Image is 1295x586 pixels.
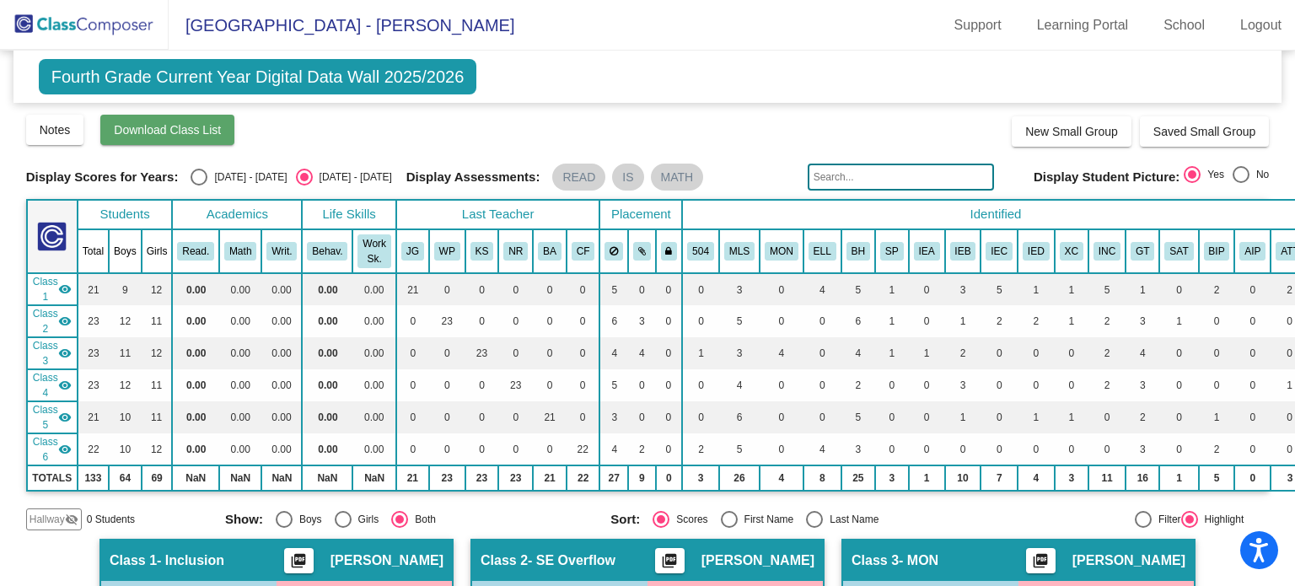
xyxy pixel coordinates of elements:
td: 0 [1018,337,1055,369]
td: 0 [803,401,841,433]
th: IEP - D [1018,229,1055,273]
td: 3 [719,273,760,305]
td: 0 [682,369,719,401]
th: IEP - C [981,229,1018,273]
td: 2 [1018,305,1055,337]
td: 0 [760,305,803,337]
td: 0 [1234,305,1271,337]
td: 0 [760,369,803,401]
td: 3 [1126,369,1159,401]
td: 0 [1018,369,1055,401]
td: 0.00 [352,305,395,337]
mat-chip: READ [552,164,605,191]
td: 3 [628,305,656,337]
td: 0 [567,305,600,337]
td: 0.00 [172,433,219,465]
td: 0 [628,401,656,433]
th: IEP - A [909,229,945,273]
td: 0.00 [219,401,261,433]
td: 0.00 [352,433,395,465]
td: 0.00 [352,273,395,305]
td: 0.00 [302,305,352,337]
button: ELL [809,242,836,261]
td: Bernadette Armstead - No Class Name [27,401,78,433]
td: 3 [719,337,760,369]
td: 2 [945,337,981,369]
button: IEC [986,242,1013,261]
td: 0 [465,305,499,337]
td: William Pichette - SE Overflow [27,305,78,337]
button: 504 [687,242,714,261]
td: 1 [875,273,909,305]
span: Saved Small Group [1153,125,1255,138]
td: Corina Fraire - EL [27,433,78,465]
th: SAT [1159,229,1198,273]
mat-radio-group: Select an option [1184,166,1269,188]
td: 0.00 [172,305,219,337]
td: 0 [396,337,429,369]
button: KS [470,242,494,261]
mat-icon: picture_as_pdf [288,552,309,576]
td: 0 [1199,305,1235,337]
td: 0.00 [302,401,352,433]
button: Print Students Details [655,548,685,573]
td: 0 [1234,337,1271,369]
td: 0 [533,369,567,401]
button: SP [880,242,904,261]
td: 0 [429,337,465,369]
td: 0.00 [261,305,302,337]
td: 0.00 [219,433,261,465]
button: Download Class List [100,115,234,145]
mat-icon: visibility [58,379,72,392]
th: Keep with teacher [656,229,683,273]
th: Total [78,229,109,273]
td: 0 [803,369,841,401]
td: 5 [599,369,628,401]
td: 0 [498,305,533,337]
td: 0 [1234,369,1271,401]
td: 0 [498,273,533,305]
td: 0 [1055,337,1088,369]
th: Corina Fraire [567,229,600,273]
td: 0.00 [261,401,302,433]
mat-icon: visibility [58,282,72,296]
a: Learning Portal [1024,12,1142,39]
td: 22 [78,433,109,465]
td: 0.00 [172,369,219,401]
td: 0 [429,401,465,433]
button: XC [1060,242,1083,261]
button: WP [434,242,460,261]
td: 0 [1055,369,1088,401]
td: 1 [875,305,909,337]
td: 0.00 [261,337,302,369]
td: 0.00 [261,433,302,465]
td: 0.00 [219,305,261,337]
mat-icon: visibility [58,411,72,424]
td: 0.00 [352,401,395,433]
td: 4 [760,337,803,369]
button: Work Sk. [357,234,390,268]
td: 0 [656,273,683,305]
td: 1 [1055,401,1088,433]
td: 0.00 [352,369,395,401]
mat-icon: picture_as_pdf [1030,552,1051,576]
td: Jill Glauvitz - Inclusion [27,273,78,305]
td: 0 [981,337,1018,369]
td: 0 [533,433,567,465]
td: 0 [1159,337,1198,369]
th: Keep with students [628,229,656,273]
td: 0 [498,337,533,369]
td: 23 [78,305,109,337]
td: 0 [628,369,656,401]
td: 4 [841,337,875,369]
td: 23 [78,337,109,369]
td: 5 [1088,273,1126,305]
button: IED [1023,242,1050,261]
button: SAT [1164,242,1193,261]
span: Display Student Picture: [1034,169,1179,185]
td: 2 [1199,273,1235,305]
td: 22 [567,433,600,465]
td: 0 [429,369,465,401]
td: 0.00 [302,273,352,305]
td: 0 [909,305,945,337]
